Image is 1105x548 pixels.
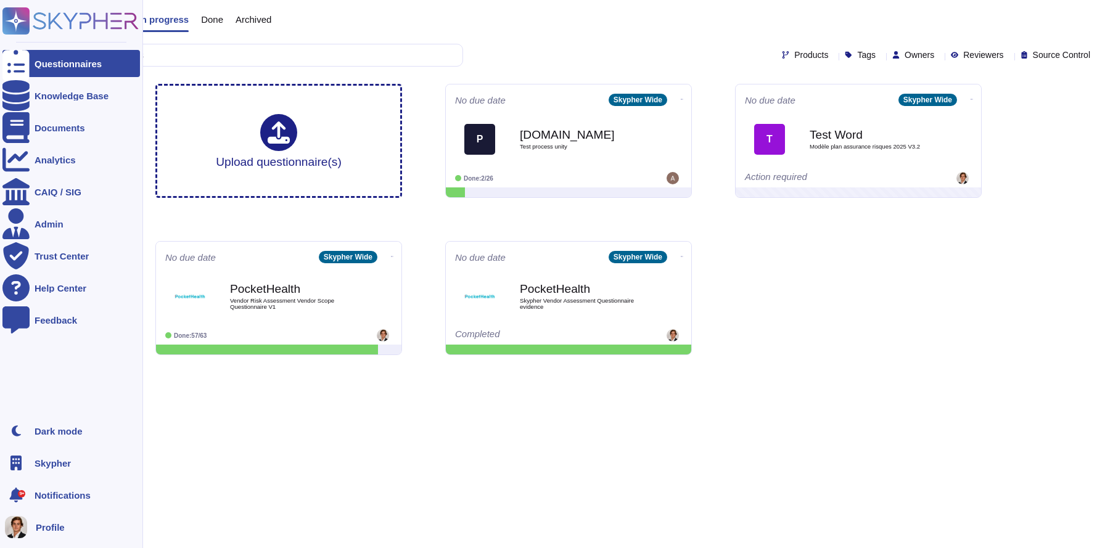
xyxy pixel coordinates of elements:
[745,172,896,184] div: Action required
[49,44,462,66] input: Search by keywords
[794,51,828,59] span: Products
[455,96,506,105] span: No due date
[35,91,109,100] div: Knowledge Base
[216,114,342,168] div: Upload questionnaire(s)
[35,491,91,500] span: Notifications
[667,172,679,184] img: user
[2,178,140,205] a: CAIQ / SIG
[963,51,1003,59] span: Reviewers
[810,129,933,141] b: Test Word
[754,124,785,155] div: T
[2,210,140,237] a: Admin
[520,283,643,295] b: PocketHealth
[35,252,89,261] div: Trust Center
[175,281,205,312] img: Logo
[236,15,271,24] span: Archived
[377,329,389,341] img: user
[35,459,71,468] span: Skypher
[2,306,140,333] a: Feedback
[905,51,934,59] span: Owners
[35,427,83,436] div: Dark mode
[464,175,493,182] span: Done: 2/26
[35,59,102,68] div: Questionnaires
[810,144,933,150] span: Modèle plan assurance risques 2025 V3.2
[609,94,667,106] div: Skypher Wide
[745,96,795,105] span: No due date
[464,281,495,312] img: Logo
[35,284,86,293] div: Help Center
[2,146,140,173] a: Analytics
[230,298,353,309] span: Vendor Risk Assessment Vendor Scope Questionnaire V1
[201,15,223,24] span: Done
[956,172,969,184] img: user
[898,94,957,106] div: Skypher Wide
[165,253,216,262] span: No due date
[35,316,77,325] div: Feedback
[230,283,353,295] b: PocketHealth
[35,187,81,197] div: CAIQ / SIG
[2,50,140,77] a: Questionnaires
[520,298,643,309] span: Skypher Vendor Assessment Questionnaire evidence
[138,15,189,24] span: In progress
[2,274,140,301] a: Help Center
[1033,51,1090,59] span: Source Control
[5,516,27,538] img: user
[36,523,65,532] span: Profile
[174,332,207,339] span: Done: 57/63
[35,123,85,133] div: Documents
[455,329,606,341] div: Completed
[2,242,140,269] a: Trust Center
[609,251,667,263] div: Skypher Wide
[35,155,76,165] div: Analytics
[667,329,679,341] img: user
[455,253,506,262] span: No due date
[520,129,643,141] b: [DOMAIN_NAME]
[18,490,25,497] div: 9+
[857,51,876,59] span: Tags
[2,513,36,541] button: user
[2,114,140,141] a: Documents
[464,124,495,155] div: P
[2,82,140,109] a: Knowledge Base
[520,144,643,150] span: Test process unity
[35,219,64,229] div: Admin
[319,251,377,263] div: Skypher Wide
